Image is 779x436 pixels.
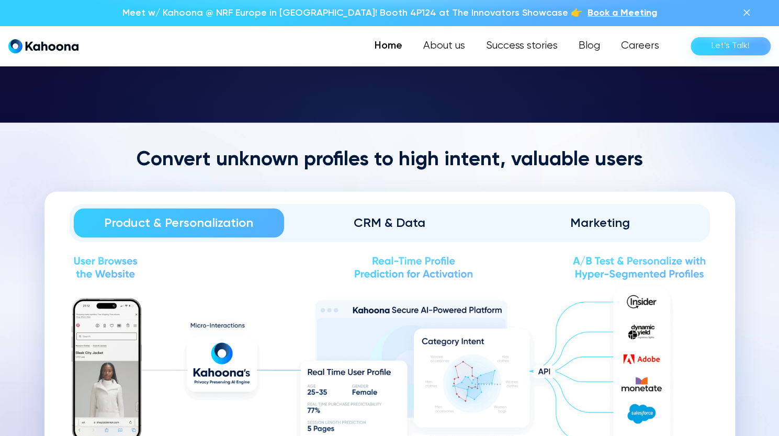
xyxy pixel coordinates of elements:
a: Book a Meeting [588,6,657,20]
div: Product & Personalization [88,214,270,231]
a: Careers [611,36,670,56]
a: home [8,39,78,54]
div: Marketing [510,214,691,231]
a: About us [413,36,476,56]
div: CRM & Data [299,214,480,231]
p: Meet w/ Kahoona @ NRF Europe in [GEOGRAPHIC_DATA]! Booth 4P124 at The Innovators Showcase 👉 [122,6,582,20]
h2: Convert unknown profiles to high intent, valuable users [44,147,735,173]
a: Home [364,36,413,56]
a: Success stories [476,36,568,56]
span: Book a Meeting [588,8,657,18]
a: Blog [568,36,611,56]
a: Let’s Talk! [691,37,771,55]
div: Let’s Talk! [712,38,750,54]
